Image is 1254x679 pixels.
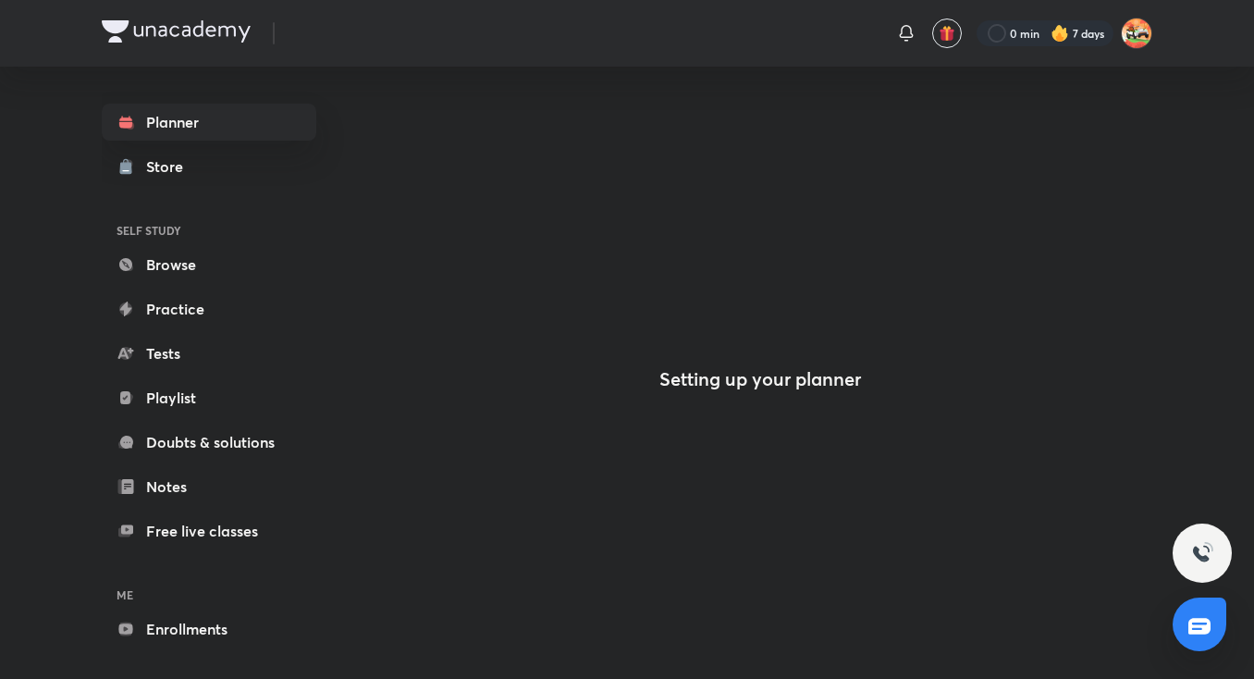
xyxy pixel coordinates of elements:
a: Doubts & solutions [102,424,316,461]
a: Enrollments [102,611,316,648]
h4: Setting up your planner [659,368,861,390]
h6: ME [102,579,316,611]
button: avatar [932,19,962,48]
a: Store [102,148,316,185]
img: Company Logo [102,20,251,43]
a: Planner [102,104,316,141]
img: streak [1051,24,1069,43]
a: Playlist [102,379,316,416]
div: Store [146,155,194,178]
a: Free live classes [102,512,316,549]
a: Notes [102,468,316,505]
img: avatar [939,25,955,42]
a: Practice [102,290,316,327]
img: Aniket Kumar Barnwal [1121,18,1152,49]
a: Company Logo [102,20,251,47]
a: Tests [102,335,316,372]
a: Browse [102,246,316,283]
img: ttu [1191,542,1213,564]
h6: SELF STUDY [102,215,316,246]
